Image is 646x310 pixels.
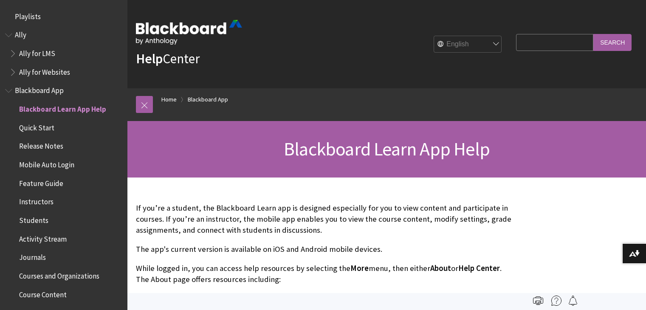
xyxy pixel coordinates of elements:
p: The app's current version is available on iOS and Android mobile devices. [136,244,512,255]
span: Students [19,213,48,225]
span: Release Notes [19,139,63,151]
span: Blackboard Learn App Help [284,137,490,161]
span: Ally for LMS [19,46,55,58]
strong: Help [136,50,163,67]
a: HelpCenter [136,50,200,67]
span: Activity Stream [19,232,67,243]
nav: Book outline for Anthology Ally Help [5,28,122,79]
span: More [350,263,369,273]
a: Home [161,94,177,105]
img: Print [533,296,543,306]
span: Courses and Organizations [19,269,99,280]
span: Quick Start [19,121,54,132]
img: More help [551,296,561,306]
p: While logged in, you can access help resources by selecting the menu, then either or . The About ... [136,263,512,285]
span: Ally [15,28,26,39]
span: Help Center [458,263,500,273]
span: Playlists [15,9,41,21]
span: Journals [19,251,46,262]
a: Blackboard App [188,94,228,105]
select: Site Language Selector [434,36,502,53]
span: Feature Guide [19,176,63,188]
img: Blackboard by Anthology [136,20,242,45]
span: Course Content [19,287,67,299]
nav: Book outline for Playlists [5,9,122,24]
span: About [430,263,451,273]
input: Search [593,34,632,51]
span: Blackboard App [15,84,64,95]
span: Blackboard Learn App Help [19,102,106,113]
span: Instructors [19,195,54,206]
img: Follow this page [568,296,578,306]
p: If you’re a student, the Blackboard Learn app is designed especially for you to view content and ... [136,203,512,236]
span: Mobile Auto Login [19,158,74,169]
span: Ally for Websites [19,65,70,76]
